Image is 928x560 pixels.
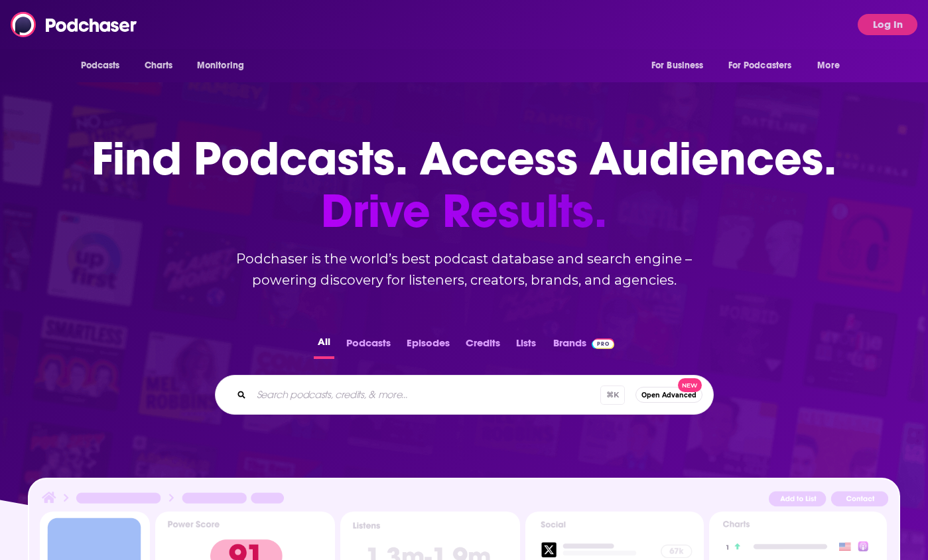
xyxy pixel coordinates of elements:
img: Podchaser Pro [592,338,615,349]
span: Open Advanced [641,391,696,399]
span: Charts [145,56,173,75]
button: Podcasts [342,333,395,359]
button: All [314,333,334,359]
button: open menu [808,53,856,78]
button: open menu [72,53,137,78]
button: Log In [858,14,917,35]
input: Search podcasts, credits, & more... [251,384,600,405]
span: More [817,56,840,75]
button: open menu [188,53,261,78]
span: Podcasts [81,56,120,75]
h1: Find Podcasts. Access Audiences. [92,133,836,238]
img: Podcast Insights Header [40,490,888,512]
div: Search podcasts, credits, & more... [215,375,714,415]
span: For Podcasters [728,56,792,75]
button: Credits [462,333,504,359]
span: Drive Results. [92,185,836,238]
button: Open AdvancedNew [635,387,702,403]
a: Charts [136,53,181,78]
span: ⌘ K [600,385,625,405]
span: New [678,378,702,392]
button: open menu [642,53,720,78]
button: Episodes [403,333,454,359]
span: For Business [651,56,704,75]
button: open menu [720,53,811,78]
img: Podchaser - Follow, Share and Rate Podcasts [11,12,138,37]
h2: Podchaser is the world’s best podcast database and search engine – powering discovery for listene... [199,248,730,291]
span: Monitoring [197,56,244,75]
button: Lists [512,333,540,359]
a: BrandsPodchaser Pro [553,333,615,359]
